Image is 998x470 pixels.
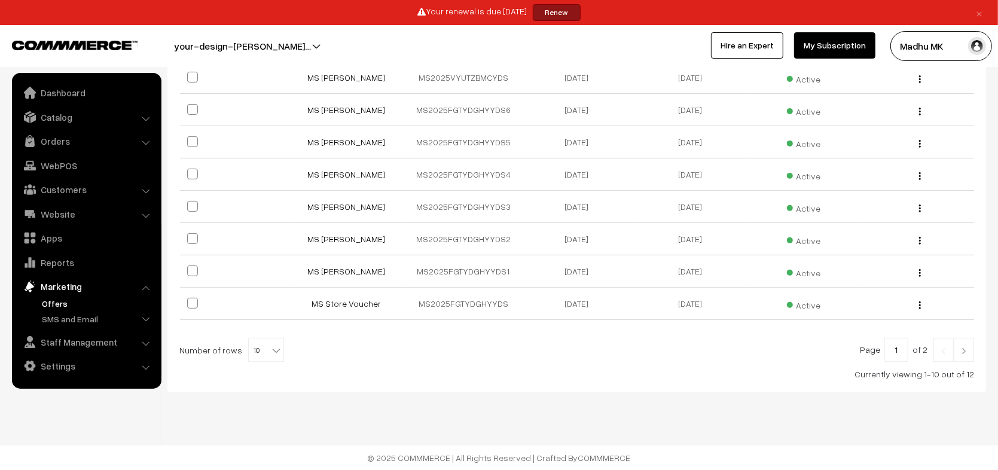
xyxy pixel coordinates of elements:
[307,105,385,115] a: MS [PERSON_NAME]
[938,347,949,355] img: Left
[407,126,520,158] td: MS2025FGTYDGHYYDS5
[179,368,974,380] div: Currently viewing 1-10 out of 12
[520,288,634,320] td: [DATE]
[787,167,820,182] span: Active
[919,237,921,245] img: Menu
[15,355,157,377] a: Settings
[533,4,581,21] a: Renew
[711,32,783,59] a: Hire an Expert
[307,234,385,244] a: MS [PERSON_NAME]
[307,137,385,147] a: MS [PERSON_NAME]
[860,344,880,355] span: Page
[407,94,520,126] td: MS2025FGTYDGHYYDS6
[407,191,520,223] td: MS2025FGTYDGHYYDS3
[15,252,157,273] a: Reports
[794,32,875,59] a: My Subscription
[633,158,747,191] td: [DATE]
[407,288,520,320] td: MS2025FGTYDGHYYDS
[787,199,820,215] span: Active
[307,266,385,276] a: MS [PERSON_NAME]
[407,158,520,191] td: MS2025FGTYDGHYYDS4
[520,223,634,255] td: [DATE]
[520,94,634,126] td: [DATE]
[919,172,921,180] img: Menu
[15,227,157,249] a: Apps
[15,179,157,200] a: Customers
[919,108,921,115] img: Menu
[971,5,987,20] a: ×
[39,297,157,310] a: Offers
[912,344,927,355] span: of 2
[959,347,969,355] img: Right
[12,41,138,50] img: COMMMERCE
[15,155,157,176] a: WebPOS
[407,255,520,288] td: MS2025FGTYDGHYYDS1
[307,72,385,83] a: MS [PERSON_NAME]
[787,231,820,247] span: Active
[132,31,353,61] button: your-design-[PERSON_NAME]…
[15,276,157,297] a: Marketing
[179,344,242,356] span: Number of rows
[787,296,820,312] span: Active
[919,140,921,148] img: Menu
[633,191,747,223] td: [DATE]
[15,106,157,128] a: Catalog
[307,169,385,179] a: MS [PERSON_NAME]
[15,203,157,225] a: Website
[787,264,820,279] span: Active
[520,255,634,288] td: [DATE]
[15,130,157,152] a: Orders
[520,158,634,191] td: [DATE]
[919,205,921,212] img: Menu
[407,62,520,94] td: MS2025VYUTZBMCYDS
[890,31,992,61] button: Madhu MK
[15,82,157,103] a: Dashboard
[633,62,747,94] td: [DATE]
[919,75,921,83] img: Menu
[633,255,747,288] td: [DATE]
[787,102,820,118] span: Active
[248,338,284,362] span: 10
[520,191,634,223] td: [DATE]
[12,37,117,51] a: COMMMERCE
[919,301,921,309] img: Menu
[249,338,283,362] span: 10
[787,70,820,86] span: Active
[307,202,385,212] a: MS [PERSON_NAME]
[312,298,381,309] a: MS Store Voucher
[578,453,631,463] a: COMMMERCE
[4,4,994,21] div: Your renewal is due [DATE]
[633,288,747,320] td: [DATE]
[968,37,986,55] img: user
[520,126,634,158] td: [DATE]
[520,62,634,94] td: [DATE]
[633,126,747,158] td: [DATE]
[15,331,157,353] a: Staff Management
[39,313,157,325] a: SMS and Email
[633,94,747,126] td: [DATE]
[407,223,520,255] td: MS2025FGTYDGHYYDS2
[919,269,921,277] img: Menu
[633,223,747,255] td: [DATE]
[787,135,820,150] span: Active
